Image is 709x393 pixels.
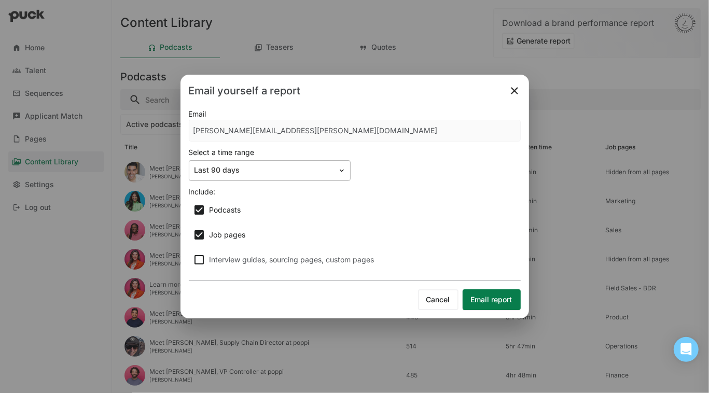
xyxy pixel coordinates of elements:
[189,149,521,156] div: Select a time range
[189,188,521,195] div: Include:
[210,255,525,264] div: Interview guides, sourcing pages, custom pages
[189,85,301,97] h3: Email yourself a report
[674,337,699,362] div: Open Intercom Messenger
[189,110,521,118] div: Email
[418,289,458,310] button: Cancel
[210,205,525,214] div: Podcasts
[194,166,332,175] div: Last 90 days
[210,230,525,239] div: Job pages
[463,289,521,310] button: Email report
